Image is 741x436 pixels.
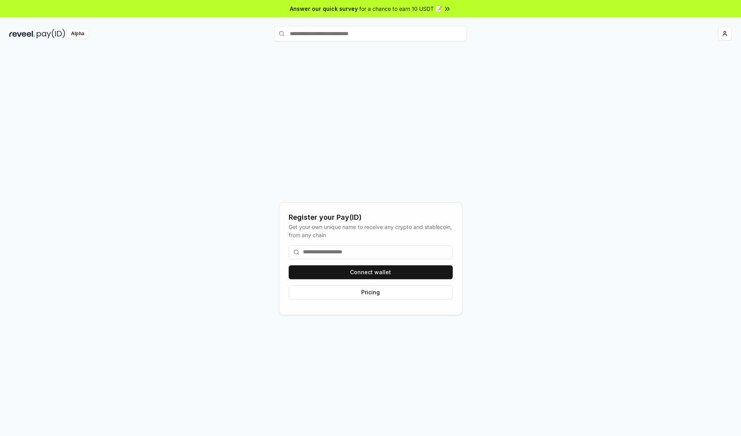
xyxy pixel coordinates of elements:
span: for a chance to earn 10 USDT 📝 [359,5,442,13]
div: Alpha [67,29,88,39]
button: Pricing [289,285,453,299]
div: Get your own unique name to receive any crypto and stablecoin, from any chain [289,223,453,239]
div: Register your Pay(ID) [289,212,453,223]
span: Answer our quick survey [290,5,358,13]
img: reveel_dark [9,29,35,39]
img: pay_id [37,29,65,39]
button: Connect wallet [289,265,453,279]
